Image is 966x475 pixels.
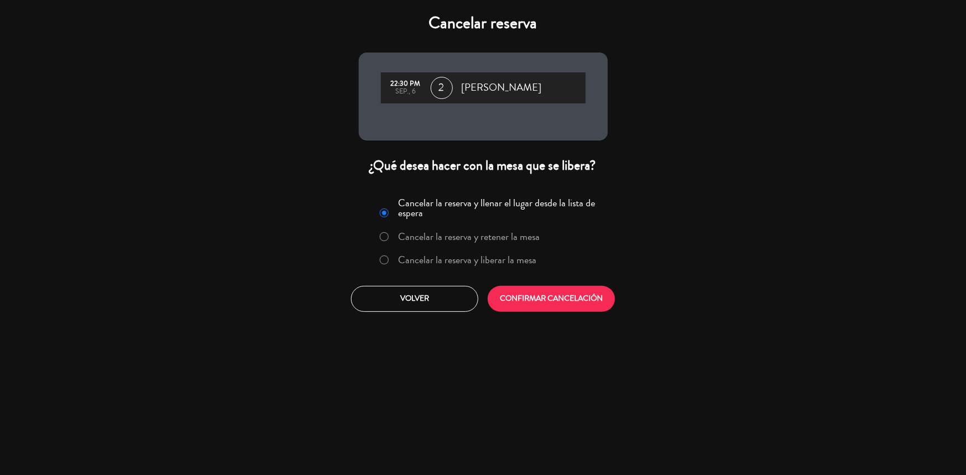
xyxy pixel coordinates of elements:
div: 22:30 PM [386,80,425,88]
span: 2 [431,77,453,99]
h4: Cancelar reserva [359,13,608,33]
label: Cancelar la reserva y retener la mesa [398,232,540,242]
div: sep., 6 [386,88,425,96]
span: [PERSON_NAME] [462,80,542,96]
label: Cancelar la reserva y llenar el lugar desde la lista de espera [398,198,601,218]
div: ¿Qué desea hacer con la mesa que se libera? [359,157,608,174]
label: Cancelar la reserva y liberar la mesa [398,255,536,265]
button: CONFIRMAR CANCELACIÓN [488,286,615,312]
button: Volver [351,286,478,312]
